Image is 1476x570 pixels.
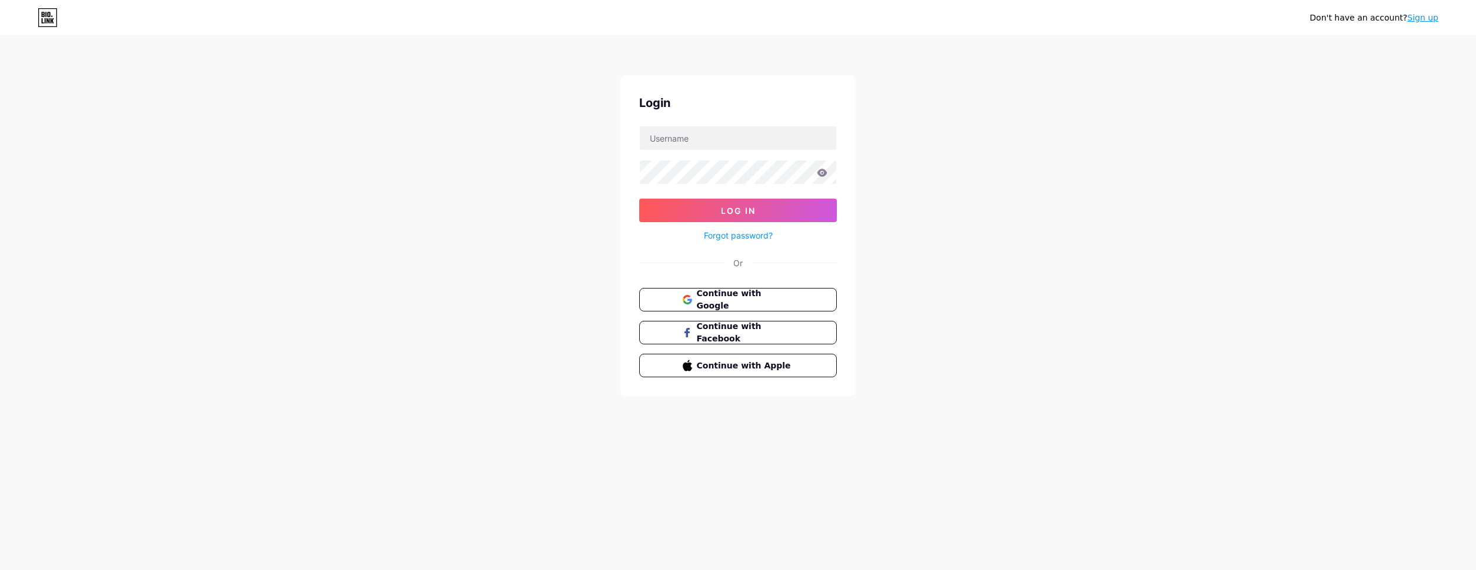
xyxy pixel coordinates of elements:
a: Sign up [1407,13,1438,22]
button: Continue with Facebook [639,321,837,344]
button: Continue with Apple [639,354,837,377]
span: Log In [721,206,756,216]
span: Continue with Google [697,287,794,312]
div: Don't have an account? [1310,12,1438,24]
a: Forgot password? [704,229,773,242]
div: Or [733,257,743,269]
button: Continue with Google [639,288,837,311]
span: Continue with Apple [697,360,794,372]
button: Log In [639,199,837,222]
div: Login [639,94,837,112]
input: Username [640,126,836,150]
span: Continue with Facebook [697,320,794,345]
